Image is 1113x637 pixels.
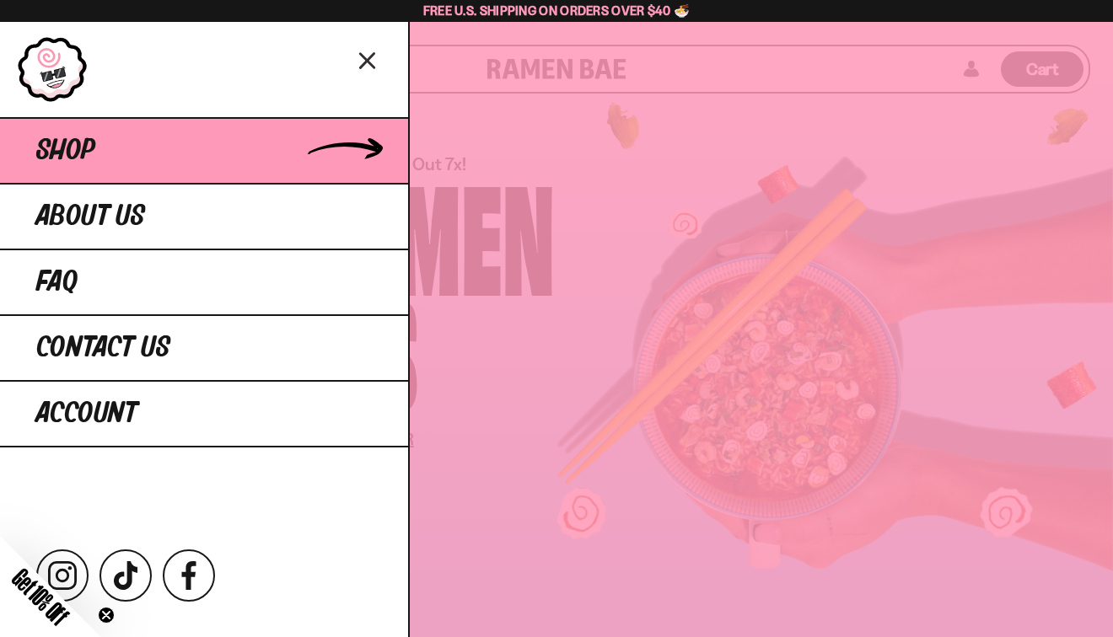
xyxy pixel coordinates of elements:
span: Contact Us [36,333,170,363]
span: Free U.S. Shipping on Orders over $40 🍜 [423,3,691,19]
span: About Us [36,201,145,232]
span: Shop [36,136,95,166]
span: Account [36,399,137,429]
span: Get 10% Off [8,564,73,629]
span: FAQ [36,267,78,297]
button: Close menu [353,45,383,74]
button: Close teaser [98,607,115,624]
